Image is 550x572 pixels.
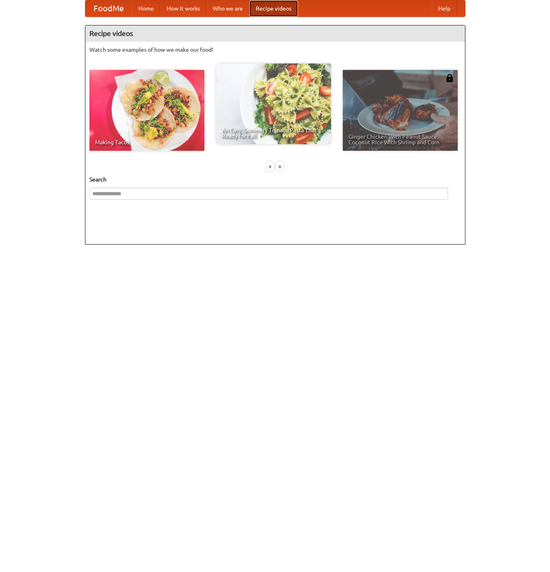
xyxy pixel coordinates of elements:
a: Help [432,0,457,17]
h4: Recipe videos [85,25,465,42]
a: Who we are [206,0,249,17]
a: An Easy, Summery Tomato Pasta That's Ready for Fall [216,63,331,144]
a: How it works [160,0,206,17]
a: FoodMe [85,0,132,17]
h5: Search [89,175,461,184]
span: Making Tacos [95,139,199,145]
a: Making Tacos [89,70,204,151]
img: 483408.png [446,74,454,82]
p: Watch some examples of how we make our food! [89,46,461,54]
span: An Easy, Summery Tomato Pasta That's Ready for Fall [222,127,325,139]
div: « [267,161,274,171]
a: Recipe videos [249,0,298,17]
div: » [276,161,283,171]
a: Home [132,0,160,17]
